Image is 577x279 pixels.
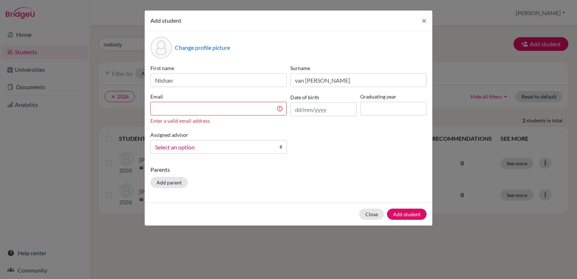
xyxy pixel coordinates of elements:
[150,165,427,174] p: Parents
[150,177,188,188] button: Add parent
[422,15,427,26] span: ×
[150,131,188,139] label: Assigned advisor
[155,143,273,152] span: Select an option
[290,64,427,72] label: Surname
[150,37,172,58] div: Profile picture
[150,64,287,72] label: First name
[387,209,427,220] button: Add student
[360,93,427,100] label: Graduating year
[290,93,319,101] label: Date of birth
[416,10,432,31] button: Close
[150,117,287,125] div: Enter a valid email address
[290,103,357,116] input: dd/mm/yyyy
[150,93,287,100] label: Email
[150,17,181,24] span: Add student
[359,209,384,220] button: Close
